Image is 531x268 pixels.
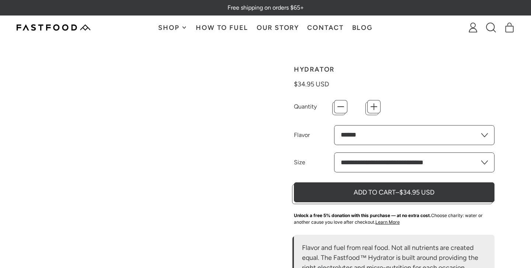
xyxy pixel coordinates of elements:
[367,100,381,113] button: +
[17,24,90,31] img: Fastfood
[294,131,334,140] label: Flavor
[348,16,377,39] a: Blog
[252,16,303,39] a: Our Story
[294,182,494,202] button: Add to Cart
[294,102,334,111] label: Quantity
[154,16,192,39] button: Shop
[303,16,348,39] a: Contact
[158,24,181,31] span: Shop
[334,100,347,113] button: −
[294,158,334,167] label: Size
[192,16,252,39] a: How To Fuel
[294,66,494,73] h1: Hydrator
[294,80,329,88] span: $34.95 USD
